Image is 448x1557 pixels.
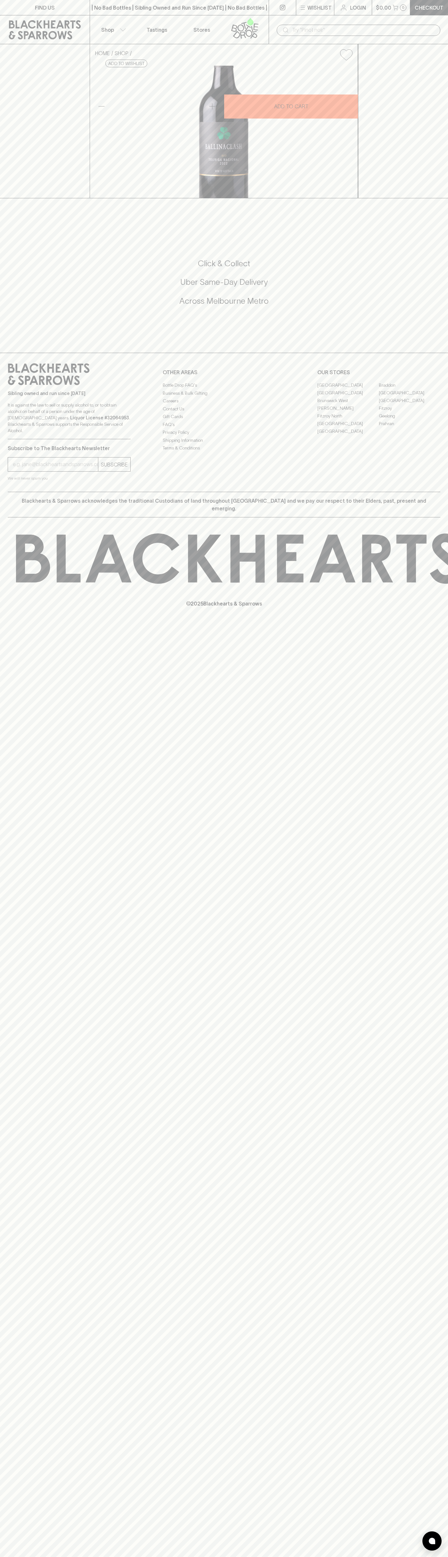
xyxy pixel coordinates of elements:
p: $0.00 [376,4,391,12]
p: Login [350,4,366,12]
a: [GEOGRAPHIC_DATA] [317,389,379,397]
p: Checkout [415,4,444,12]
p: We will never spam you [8,475,131,482]
p: OTHER AREAS [163,368,286,376]
p: Shop [101,26,114,34]
img: bubble-icon [429,1538,435,1544]
a: [GEOGRAPHIC_DATA] [379,389,440,397]
h5: Click & Collect [8,258,440,269]
input: e.g. jane@blackheartsandsparrows.com.au [13,459,98,470]
p: Tastings [147,26,167,34]
p: It is against the law to sell or supply alcohol to, or to obtain alcohol on behalf of a person un... [8,402,131,434]
a: Contact Us [163,405,286,413]
a: Geelong [379,412,440,420]
p: Stores [193,26,210,34]
button: ADD TO CART [224,95,358,119]
p: Subscribe to The Blackhearts Newsletter [8,444,131,452]
a: Bottle Drop FAQ's [163,382,286,389]
h5: Uber Same-Day Delivery [8,277,440,287]
a: Tastings [134,15,179,44]
p: OUR STORES [317,368,440,376]
a: [PERSON_NAME] [317,404,379,412]
h5: Across Melbourne Metro [8,296,440,306]
a: Braddon [379,381,440,389]
button: Add to wishlist [338,47,355,63]
a: Shipping Information [163,436,286,444]
p: FIND US [35,4,55,12]
p: Wishlist [307,4,332,12]
a: FAQ's [163,421,286,428]
a: Brunswick West [317,397,379,404]
a: [GEOGRAPHIC_DATA] [379,397,440,404]
img: 41447.png [90,66,358,198]
button: SUBSCRIBE [98,457,130,471]
a: [GEOGRAPHIC_DATA] [317,381,379,389]
a: Gift Cards [163,413,286,421]
p: ADD TO CART [274,103,308,110]
a: Business & Bulk Gifting [163,389,286,397]
a: Terms & Conditions [163,444,286,452]
a: Prahran [379,420,440,427]
a: Stores [179,15,224,44]
p: SUBSCRIBE [101,461,128,468]
button: Add to wishlist [105,60,147,67]
a: [GEOGRAPHIC_DATA] [317,427,379,435]
a: [GEOGRAPHIC_DATA] [317,420,379,427]
p: Sibling owned and run since [DATE] [8,390,131,397]
p: Blackhearts & Sparrows acknowledges the traditional Custodians of land throughout [GEOGRAPHIC_DAT... [12,497,436,512]
a: SHOP [115,50,128,56]
div: Call to action block [8,233,440,340]
a: Privacy Policy [163,429,286,436]
button: Shop [90,15,135,44]
a: Careers [163,397,286,405]
a: HOME [95,50,110,56]
input: Try "Pinot noir" [292,25,435,35]
a: Fitzroy North [317,412,379,420]
p: 0 [402,6,404,9]
a: Fitzroy [379,404,440,412]
strong: Liquor License #32064953 [70,415,129,420]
